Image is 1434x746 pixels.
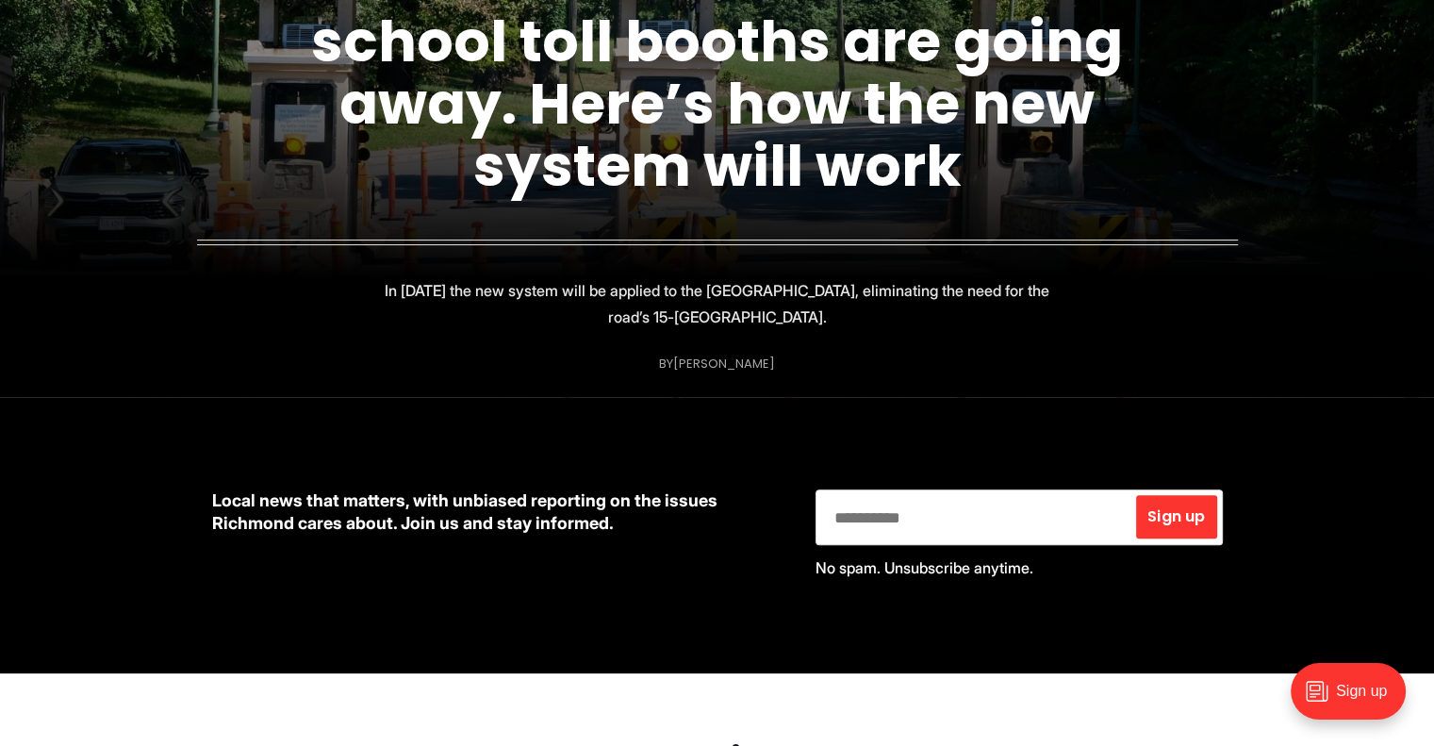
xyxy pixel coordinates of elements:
[1275,654,1434,746] iframe: portal-trigger
[382,277,1053,330] p: In [DATE] the new system will be applied to the [GEOGRAPHIC_DATA], eliminating the need for the r...
[1147,509,1205,524] span: Sign up
[659,356,775,371] div: By
[1136,495,1216,539] button: Sign up
[816,558,1033,577] span: No spam. Unsubscribe anytime.
[212,489,785,535] p: Local news that matters, with unbiased reporting on the issues Richmond cares about. Join us and ...
[673,355,775,373] a: [PERSON_NAME]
